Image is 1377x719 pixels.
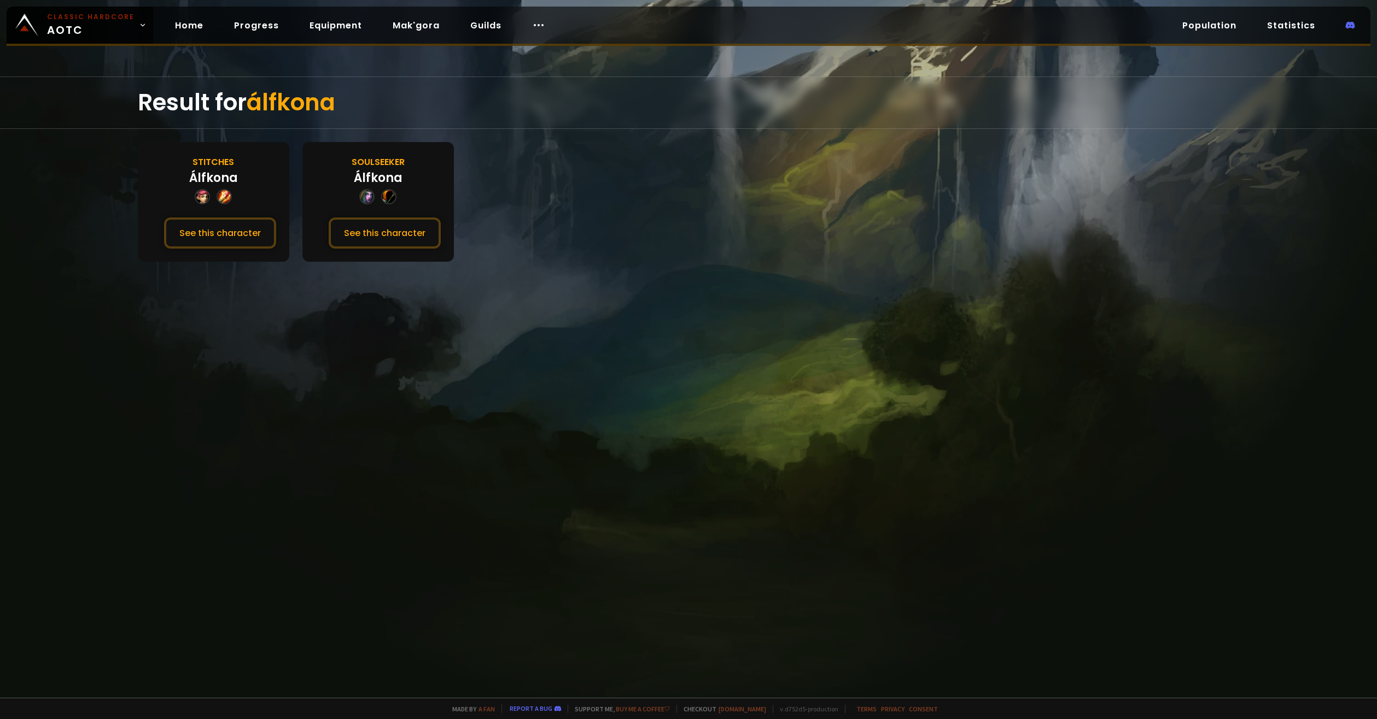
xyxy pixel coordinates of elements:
[479,705,495,713] a: a fan
[909,705,938,713] a: Consent
[568,705,670,713] span: Support me,
[7,7,153,44] a: Classic HardcoreAOTC
[329,217,441,249] button: See this character
[446,705,495,713] span: Made by
[616,705,670,713] a: Buy me a coffee
[47,12,135,38] span: AOTC
[384,14,448,37] a: Mak'gora
[47,12,135,22] small: Classic Hardcore
[166,14,212,37] a: Home
[510,704,552,712] a: Report a bug
[352,155,405,169] div: Soulseeker
[773,705,838,713] span: v. d752d5 - production
[189,169,238,187] div: Álfkona
[225,14,288,37] a: Progress
[1174,14,1245,37] a: Population
[856,705,877,713] a: Terms
[138,77,1239,128] div: Result for
[462,14,510,37] a: Guilds
[247,86,335,119] span: álfkona
[719,705,766,713] a: [DOMAIN_NAME]
[1258,14,1324,37] a: Statistics
[354,169,402,187] div: Álfkona
[164,217,276,249] button: See this character
[301,14,371,37] a: Equipment
[881,705,905,713] a: Privacy
[192,155,234,169] div: Stitches
[676,705,766,713] span: Checkout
